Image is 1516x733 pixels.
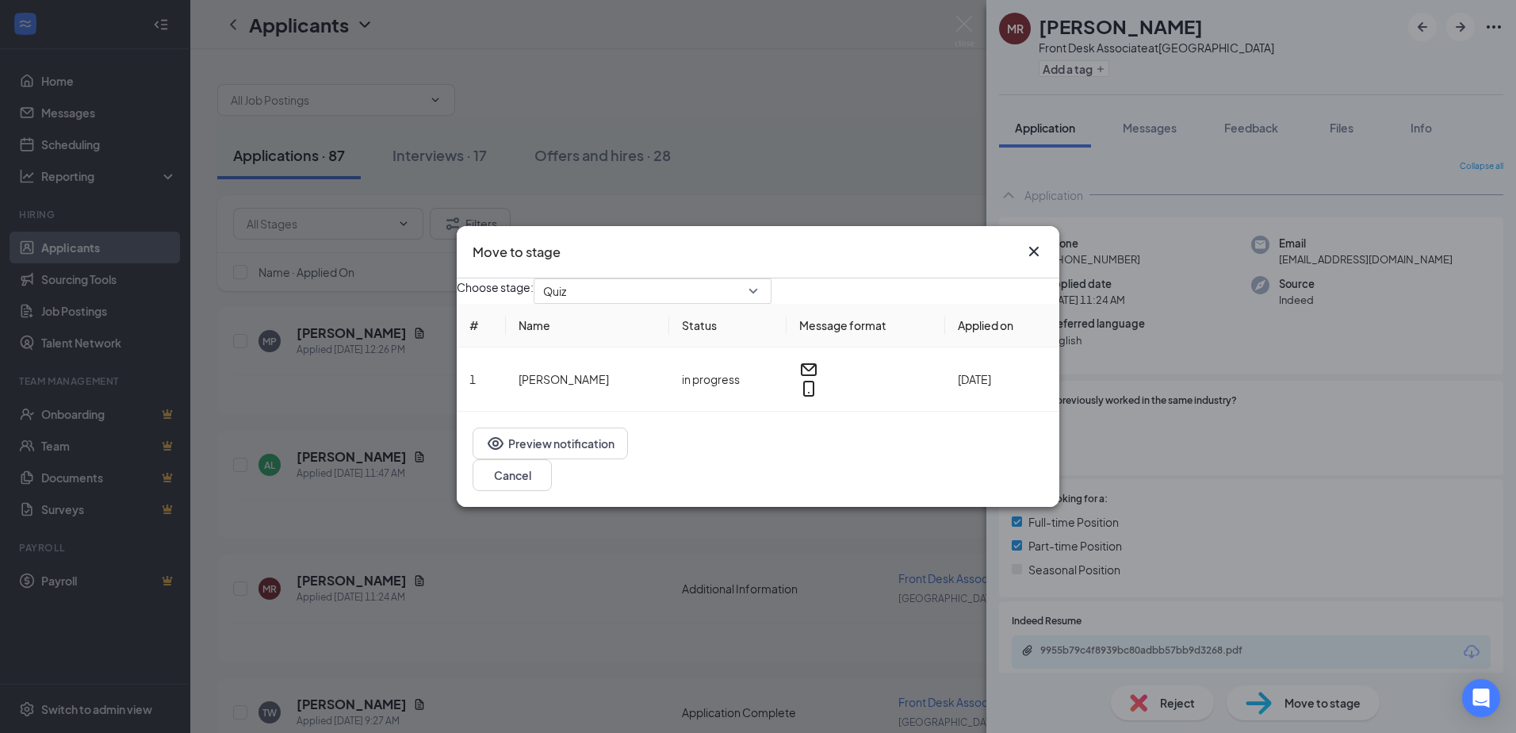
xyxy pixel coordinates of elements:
button: Close [1024,242,1043,261]
th: Name [506,304,669,347]
th: # [457,304,506,347]
svg: Eye [486,434,505,453]
td: [PERSON_NAME] [506,347,669,412]
svg: Email [799,360,818,379]
td: [DATE] [945,347,1059,412]
th: Message format [787,304,945,347]
svg: MobileSms [799,379,818,398]
td: in progress [669,347,787,412]
span: Choose stage: [457,278,534,304]
th: Applied on [945,304,1059,347]
span: 1 [469,372,476,386]
div: Open Intercom Messenger [1462,679,1500,717]
svg: Cross [1024,242,1043,261]
h3: Move to stage [473,242,561,263]
th: Status [669,304,787,347]
button: Cancel [473,459,552,491]
span: Quiz [543,279,566,303]
button: EyePreview notification [473,428,628,459]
